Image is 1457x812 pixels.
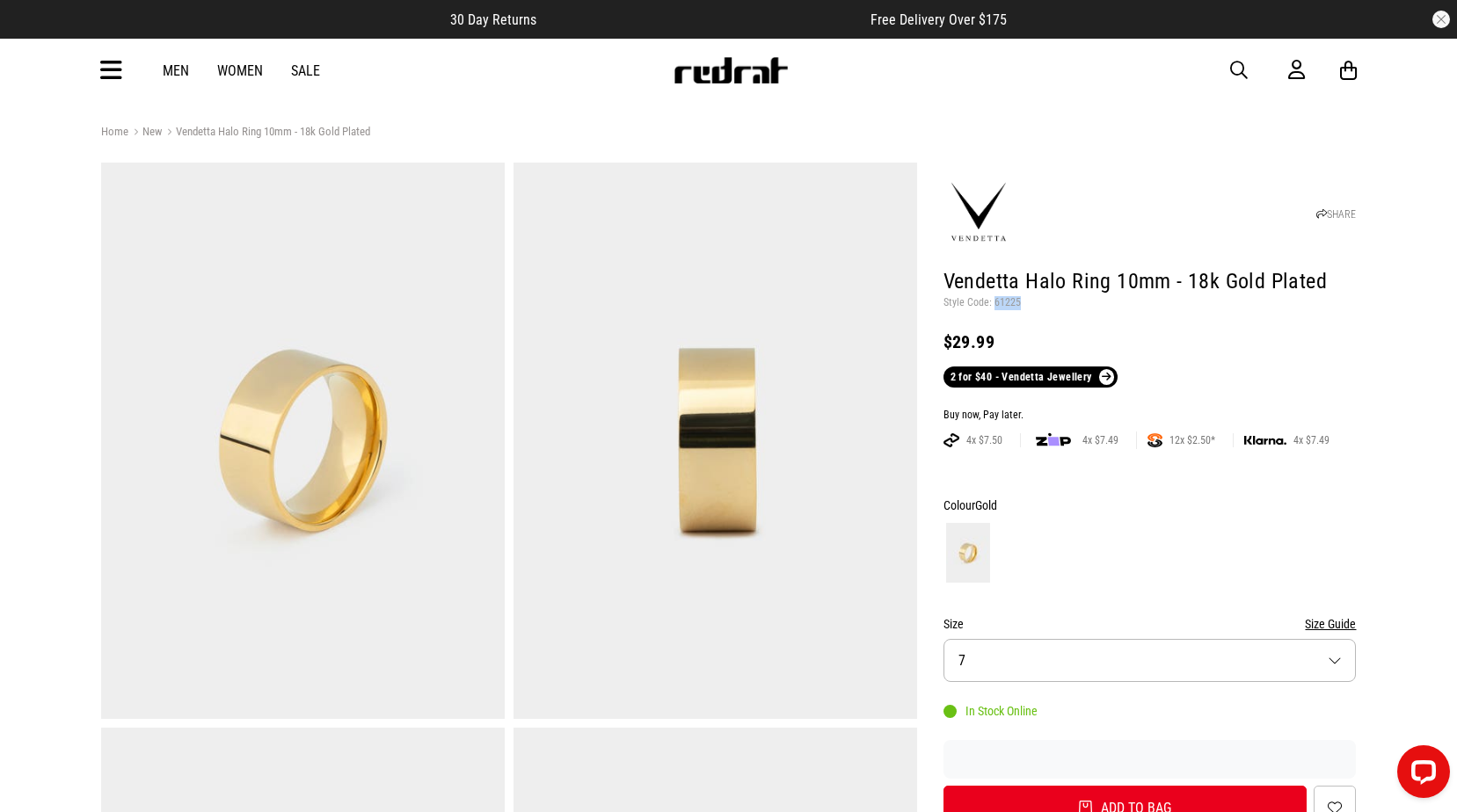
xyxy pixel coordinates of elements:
[959,433,1009,447] span: 4x $7.50
[450,11,536,28] span: 30 Day Returns
[943,268,1357,296] h1: Vendetta Halo Ring 10mm - 18k Gold Plated
[975,498,997,512] span: Gold
[1075,433,1126,447] span: 4x $7.49
[943,433,959,447] img: AFTERPAY
[1147,433,1162,447] img: SPLITPAY
[943,331,1357,352] div: $29.99
[1286,433,1337,447] span: 4x $7.49
[291,62,320,79] a: Sale
[673,57,789,83] img: Redrat logo
[943,704,1038,718] div: In Stock Online
[163,62,189,79] a: Men
[1036,431,1071,449] img: zip
[871,11,1007,28] span: Free Delivery Over $175
[943,296,1357,310] p: Style Code: 61225
[514,163,917,719] img: Vendetta Halo Ring 10mm - 18k Gold Plated in Gold
[946,523,990,583] img: Gold
[943,366,1118,388] a: 2 for $40 - Vendetta Jewellery
[943,409,1357,423] div: Buy now, Pay later.
[958,652,965,669] span: 7
[943,750,1357,768] iframe: Customer reviews powered by Trustpilot
[1162,433,1222,447] span: 12x $2.50*
[1383,738,1457,812] iframe: LiveChat chat widget
[943,639,1357,682] button: 7
[1305,613,1356,634] button: Size Guide
[943,495,1357,516] div: Colour
[101,163,505,719] img: Vendetta Halo Ring 10mm - 18k Gold Plated in Gold
[128,125,162,141] a: New
[162,125,370,141] a: Vendetta Halo Ring 10mm - 18k Gold Plated
[1316,208,1356,221] a: SHARE
[943,178,1014,248] img: Vendetta
[943,613,1357,634] div: Size
[217,62,263,79] a: Women
[1244,436,1286,446] img: KLARNA
[101,125,128,138] a: Home
[572,11,835,28] iframe: Customer reviews powered by Trustpilot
